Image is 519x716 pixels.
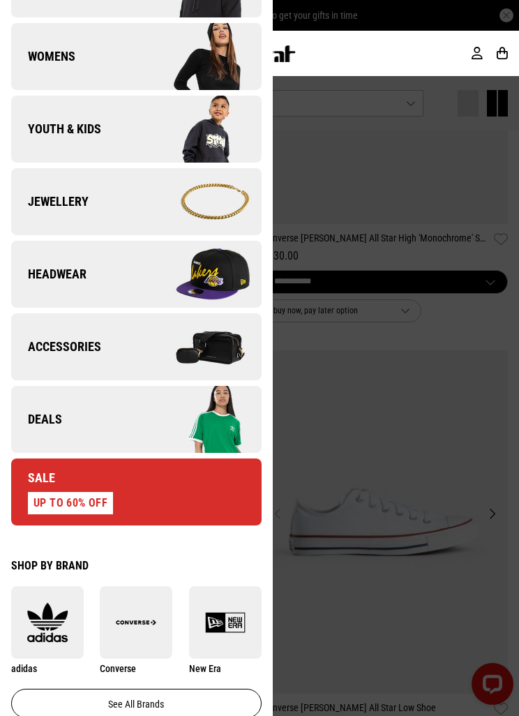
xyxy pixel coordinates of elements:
[11,386,262,453] a: Deals Company
[136,167,261,237] img: Company
[11,313,262,380] a: Accessories Company
[11,6,53,47] button: Open LiveChat chat widget
[11,266,86,283] span: Headwear
[28,492,113,514] div: UP TO 60% OFF
[11,193,89,210] span: Jewellery
[136,312,261,382] img: Company
[189,586,262,675] a: New Era New Era
[11,411,62,428] span: Deals
[136,239,261,309] img: Company
[11,586,84,675] a: adidas adidas
[136,385,261,454] img: Company
[11,458,262,525] a: Sale UP TO 60% OFF
[11,241,262,308] a: Headwear Company
[11,168,262,235] a: Jewellery Company
[136,22,261,91] img: Company
[11,121,101,137] span: Youth & Kids
[11,663,37,674] span: adidas
[11,559,262,572] div: Shop by Brand
[11,23,262,90] a: Womens Company
[100,602,172,643] img: Converse
[11,602,84,643] img: adidas
[136,94,261,164] img: Company
[100,586,172,675] a: Converse Converse
[11,338,101,355] span: Accessories
[11,48,75,65] span: Womens
[189,602,262,643] img: New Era
[189,663,221,674] span: New Era
[11,96,262,163] a: Youth & Kids Company
[100,663,136,674] span: Converse
[11,470,55,486] span: Sale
